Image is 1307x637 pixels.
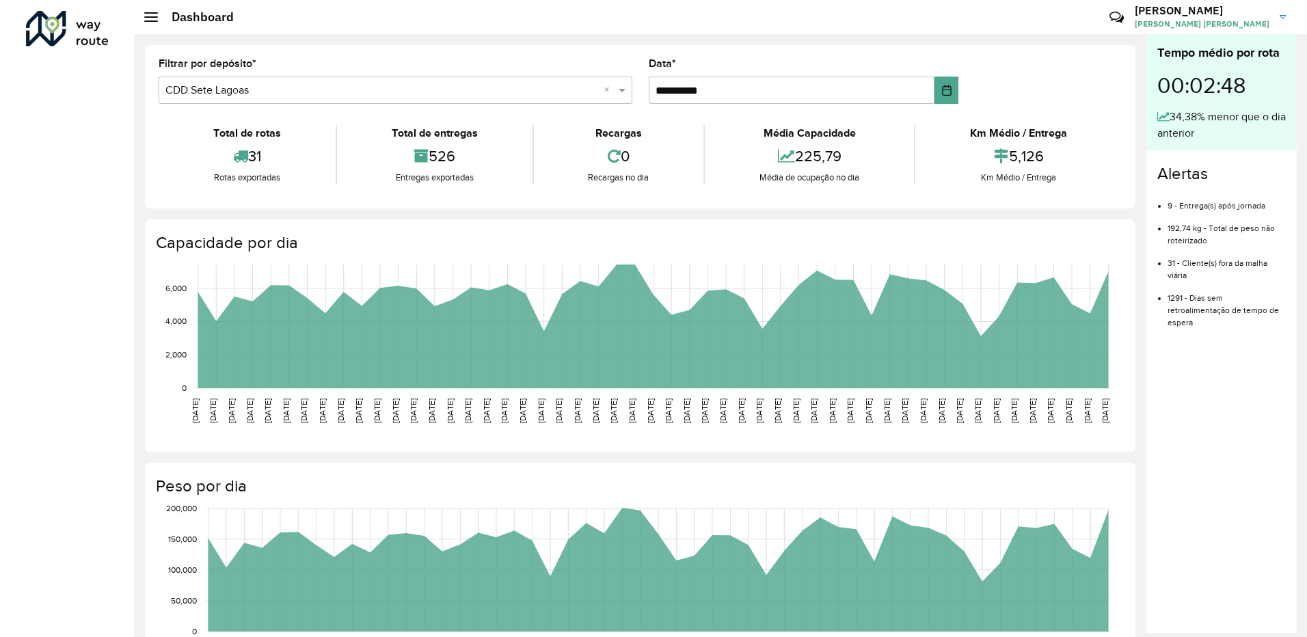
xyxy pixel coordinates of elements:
text: [DATE] [336,398,345,423]
text: [DATE] [573,398,582,423]
text: 150,000 [168,534,197,543]
text: [DATE] [919,398,928,423]
text: 0 [192,627,197,636]
text: [DATE] [591,398,600,423]
text: [DATE] [409,398,418,423]
label: Filtrar por depósito [159,55,256,72]
h2: Dashboard [158,10,234,25]
text: [DATE] [391,398,400,423]
text: [DATE] [1028,398,1037,423]
text: [DATE] [191,398,200,423]
text: [DATE] [263,398,272,423]
text: [DATE] [609,398,618,423]
text: [DATE] [427,398,436,423]
text: [DATE] [299,398,308,423]
div: Tempo médio por rota [1157,44,1286,62]
text: [DATE] [718,398,727,423]
text: [DATE] [937,398,946,423]
text: [DATE] [318,398,327,423]
text: [DATE] [1101,398,1109,423]
h4: Capacidade por dia [156,233,1122,253]
text: [DATE] [882,398,891,423]
text: 100,000 [168,565,197,574]
div: Total de entregas [340,125,529,141]
button: Choose Date [934,77,958,104]
a: Contato Rápido [1102,3,1131,32]
span: [PERSON_NAME] [PERSON_NAME] [1135,18,1269,30]
li: 31 - Cliente(s) fora da malha viária [1168,247,1286,282]
li: 192,74 kg - Total de peso não roteirizado [1168,212,1286,247]
div: Média de ocupação no dia [708,171,911,185]
text: [DATE] [828,398,837,423]
label: Data [649,55,676,72]
text: 6,000 [165,284,187,293]
text: [DATE] [282,398,291,423]
div: 0 [537,141,701,171]
text: [DATE] [700,398,709,423]
text: [DATE] [737,398,746,423]
text: [DATE] [463,398,472,423]
text: [DATE] [554,398,563,423]
li: 9 - Entrega(s) após jornada [1168,189,1286,212]
div: 34,38% menor que o dia anterior [1157,109,1286,141]
text: [DATE] [1046,398,1055,423]
text: 4,000 [165,317,187,326]
text: [DATE] [864,398,873,423]
text: 200,000 [166,504,197,513]
text: [DATE] [482,398,491,423]
h3: [PERSON_NAME] [1135,4,1269,17]
text: [DATE] [628,398,636,423]
text: [DATE] [208,398,217,423]
text: [DATE] [664,398,673,423]
div: Km Médio / Entrega [919,171,1118,185]
text: [DATE] [955,398,964,423]
text: [DATE] [373,398,381,423]
text: [DATE] [773,398,782,423]
text: [DATE] [1010,398,1019,423]
text: [DATE] [973,398,982,423]
div: 526 [340,141,529,171]
text: 50,000 [171,596,197,605]
text: [DATE] [809,398,818,423]
text: 2,000 [165,350,187,359]
text: [DATE] [682,398,691,423]
div: Total de rotas [162,125,332,141]
text: [DATE] [1083,398,1092,423]
text: [DATE] [846,398,854,423]
text: [DATE] [354,398,363,423]
text: [DATE] [500,398,509,423]
text: [DATE] [446,398,455,423]
div: Média Capacidade [708,125,911,141]
div: 5,126 [919,141,1118,171]
text: 0 [182,383,187,392]
text: [DATE] [646,398,655,423]
text: [DATE] [518,398,527,423]
li: 1291 - Dias sem retroalimentação de tempo de espera [1168,282,1286,329]
div: 31 [162,141,332,171]
text: [DATE] [245,398,254,423]
h4: Alertas [1157,164,1286,184]
text: [DATE] [227,398,236,423]
div: Km Médio / Entrega [919,125,1118,141]
span: Clear all [604,82,615,98]
text: [DATE] [1064,398,1073,423]
text: [DATE] [900,398,909,423]
div: 00:02:48 [1157,62,1286,109]
div: Recargas no dia [537,171,701,185]
div: Recargas [537,125,701,141]
h4: Peso por dia [156,476,1122,496]
text: [DATE] [537,398,545,423]
div: Rotas exportadas [162,171,332,185]
div: 225,79 [708,141,911,171]
text: [DATE] [755,398,764,423]
text: [DATE] [992,398,1001,423]
div: Entregas exportadas [340,171,529,185]
text: [DATE] [792,398,800,423]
